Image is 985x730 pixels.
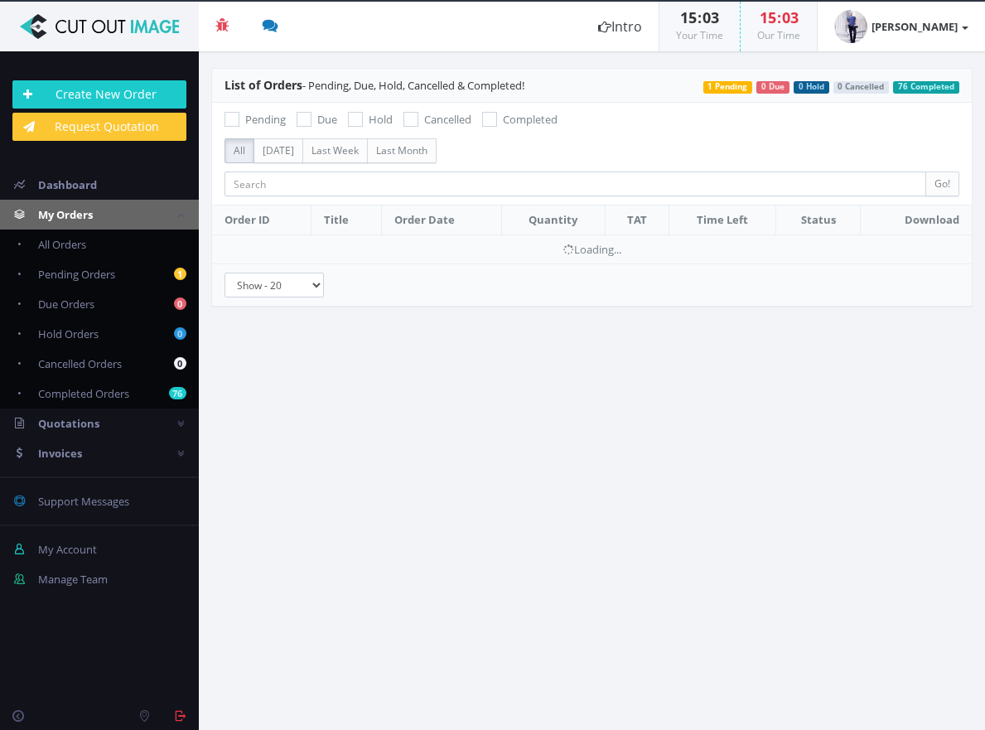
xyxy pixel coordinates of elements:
[529,212,577,227] span: Quantity
[38,326,99,341] span: Hold Orders
[311,205,381,235] th: Title
[12,80,186,109] a: Create New Order
[703,7,719,27] span: 03
[833,81,890,94] span: 0 Cancelled
[834,10,867,43] img: 6f05aa1d9d37725b0a4be76fb3578fe5
[818,2,985,51] a: [PERSON_NAME]
[794,81,829,94] span: 0 Hold
[169,387,186,399] b: 76
[38,386,129,401] span: Completed Orders
[38,267,115,282] span: Pending Orders
[776,7,782,27] span: :
[38,494,129,509] span: Support Messages
[245,112,286,127] span: Pending
[302,138,368,163] label: Last Week
[174,268,186,280] b: 1
[605,205,669,235] th: TAT
[872,19,958,34] strong: [PERSON_NAME]
[367,138,437,163] label: Last Month
[760,7,776,27] span: 15
[38,572,108,587] span: Manage Team
[381,205,501,235] th: Order Date
[757,28,800,42] small: Our Time
[174,327,186,340] b: 0
[582,2,659,51] a: Intro
[424,112,471,127] span: Cancelled
[38,446,82,461] span: Invoices
[174,357,186,370] b: 0
[12,14,186,39] img: Cut Out Image
[756,81,789,94] span: 0 Due
[225,77,302,93] span: List of Orders
[174,297,186,310] b: 0
[860,205,972,235] th: Download
[212,205,311,235] th: Order ID
[925,172,959,196] input: Go!
[776,205,861,235] th: Status
[38,207,93,222] span: My Orders
[225,138,254,163] label: All
[676,28,723,42] small: Your Time
[225,172,926,196] input: Search
[703,81,753,94] span: 1 Pending
[38,177,97,192] span: Dashboard
[317,112,337,127] span: Due
[680,7,697,27] span: 15
[782,7,799,27] span: 03
[225,78,524,93] span: - Pending, Due, Hold, Cancelled & Completed!
[503,112,558,127] span: Completed
[669,205,776,235] th: Time Left
[38,297,94,312] span: Due Orders
[369,112,393,127] span: Hold
[893,81,959,94] span: 76 Completed
[38,416,99,431] span: Quotations
[38,237,86,252] span: All Orders
[12,113,186,141] a: Request Quotation
[697,7,703,27] span: :
[253,138,303,163] label: [DATE]
[212,234,972,263] td: Loading...
[38,542,97,557] span: My Account
[38,356,122,371] span: Cancelled Orders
